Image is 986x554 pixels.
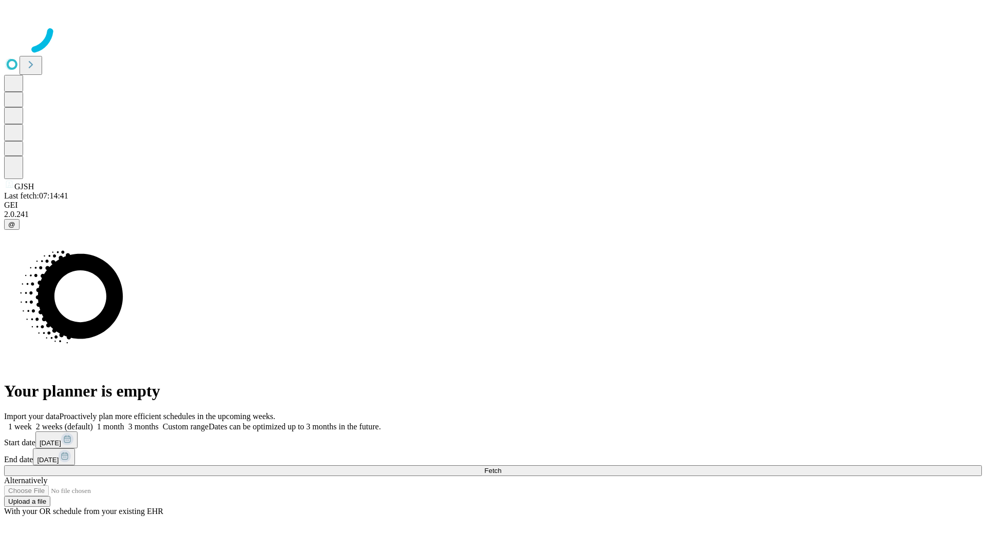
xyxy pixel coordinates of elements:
[4,201,982,210] div: GEI
[4,412,60,421] span: Import your data
[4,476,47,485] span: Alternatively
[4,191,68,200] span: Last fetch: 07:14:41
[4,507,163,516] span: With your OR schedule from your existing EHR
[163,422,208,431] span: Custom range
[40,439,61,447] span: [DATE]
[4,465,982,476] button: Fetch
[8,221,15,228] span: @
[37,456,59,464] span: [DATE]
[208,422,381,431] span: Dates can be optimized up to 3 months in the future.
[4,219,20,230] button: @
[97,422,124,431] span: 1 month
[60,412,275,421] span: Proactively plan more efficient schedules in the upcoming weeks.
[4,382,982,401] h1: Your planner is empty
[8,422,32,431] span: 1 week
[4,210,982,219] div: 2.0.241
[35,431,78,448] button: [DATE]
[4,448,982,465] div: End date
[36,422,93,431] span: 2 weeks (default)
[14,182,34,191] span: GJSH
[33,448,75,465] button: [DATE]
[128,422,159,431] span: 3 months
[4,496,50,507] button: Upload a file
[4,431,982,448] div: Start date
[484,467,501,474] span: Fetch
